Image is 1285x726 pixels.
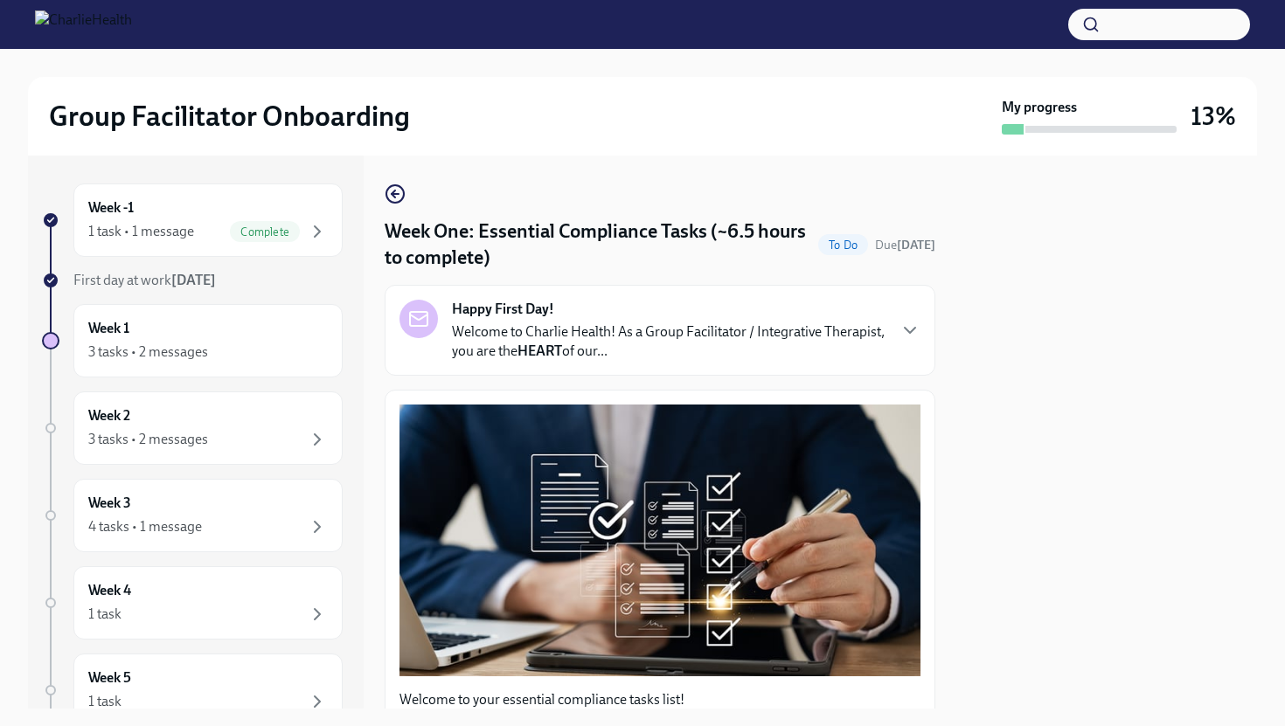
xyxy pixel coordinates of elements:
h6: Week 4 [88,581,131,600]
div: 4 tasks • 1 message [88,517,202,536]
a: Week 34 tasks • 1 message [42,479,343,552]
h6: Week 1 [88,319,129,338]
div: 3 tasks • 2 messages [88,342,208,362]
h3: 13% [1191,100,1236,132]
a: Week 13 tasks • 2 messages [42,304,343,377]
h6: Week 3 [88,494,131,513]
p: Welcome to your essential compliance tasks list! [399,690,920,709]
strong: Happy First Day! [452,300,554,319]
h4: Week One: Essential Compliance Tasks (~6.5 hours to complete) [385,218,811,271]
h6: Week -1 [88,198,134,218]
a: Week -11 task • 1 messageComplete [42,183,343,257]
strong: HEART [517,342,562,359]
p: Welcome to Charlie Health! As a Group Facilitator / Integrative Therapist, you are the of our... [452,322,886,361]
div: 1 task [88,605,122,624]
h6: Week 5 [88,668,131,688]
span: First day at work [73,272,216,288]
strong: [DATE] [897,238,935,252]
span: August 25th, 2025 10:00 [875,237,935,253]
span: Due [875,238,935,252]
a: First day at work[DATE] [42,271,343,290]
a: Week 41 task [42,566,343,640]
span: Complete [230,225,300,239]
div: 1 task • 1 message [88,222,194,241]
a: Week 23 tasks • 2 messages [42,391,343,465]
div: 1 task [88,692,122,711]
strong: My progress [1002,98,1077,117]
h6: Week 2 [88,406,130,425]
div: 3 tasks • 2 messages [88,430,208,449]
span: To Do [818,239,868,252]
h2: Group Facilitator Onboarding [49,99,410,134]
strong: [DATE] [171,272,216,288]
img: CharlieHealth [35,10,132,38]
button: Zoom image [399,404,920,676]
